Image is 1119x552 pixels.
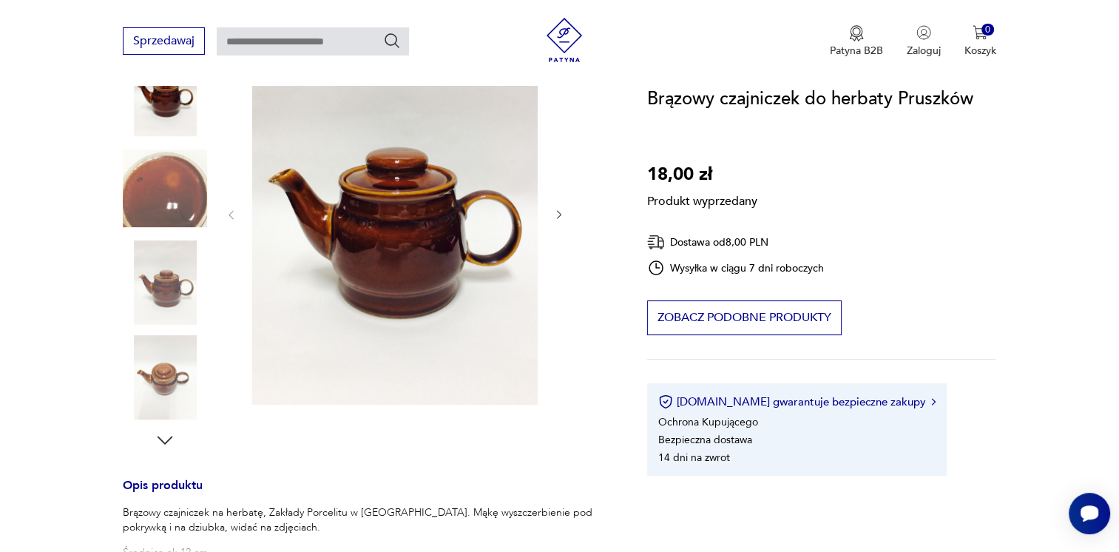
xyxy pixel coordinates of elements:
img: Ikona strzałki w prawo [931,398,936,405]
p: Zaloguj [907,44,941,58]
button: Patyna B2B [830,25,883,58]
button: Szukaj [383,32,401,50]
img: Ikonka użytkownika [916,25,931,40]
button: Zaloguj [907,25,941,58]
p: Brązowy czajniczek na herbatę, Zakłady Porcelitu w [GEOGRAPHIC_DATA]. Mąkę wyszczerbienie pod pok... [123,505,611,535]
img: Patyna - sklep z meblami i dekoracjami vintage [542,18,586,62]
li: 14 dni na zwrot [658,451,730,465]
h1: Brązowy czajniczek do herbaty Pruszków [647,85,973,113]
button: Sprzedawaj [123,27,205,55]
img: Ikona dostawy [647,233,665,252]
div: 0 [981,24,994,36]
h3: Opis produktu [123,481,611,505]
li: Ochrona Kupującego [658,415,758,429]
img: Ikona medalu [849,25,864,41]
button: 0Koszyk [964,25,996,58]
iframe: Smartsupp widget button [1069,493,1110,534]
p: Patyna B2B [830,44,883,58]
div: Dostawa od 8,00 PLN [647,233,825,252]
img: Ikona koszyka [973,25,987,40]
button: [DOMAIN_NAME] gwarantuje bezpieczne zakupy [658,394,936,409]
p: 18,00 zł [647,161,757,189]
img: Ikona certyfikatu [658,394,673,409]
p: Produkt wyprzedany [647,189,757,209]
a: Ikona medaluPatyna B2B [830,25,883,58]
li: Bezpieczna dostawa [658,433,752,447]
p: Koszyk [964,44,996,58]
div: Wysyłka w ciągu 7 dni roboczych [647,259,825,277]
a: Sprzedawaj [123,37,205,47]
button: Zobacz podobne produkty [647,300,842,335]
